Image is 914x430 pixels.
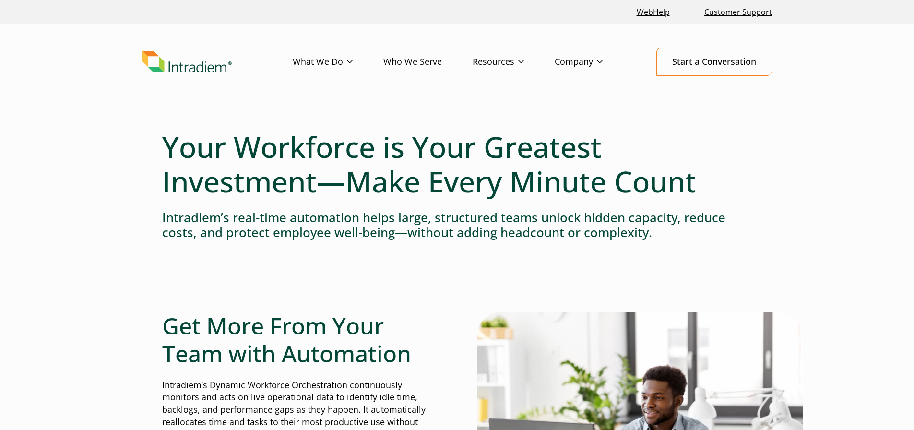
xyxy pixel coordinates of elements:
h1: Your Workforce is Your Greatest Investment—Make Every Minute Count [162,130,752,199]
h2: Get More From Your Team with Automation [162,312,438,367]
a: Company [555,48,633,76]
a: Customer Support [700,2,776,23]
a: Start a Conversation [656,48,772,76]
a: What We Do [293,48,383,76]
a: Resources [473,48,555,76]
img: Intradiem [142,51,232,73]
a: Who We Serve [383,48,473,76]
a: Link to homepage of Intradiem [142,51,293,73]
a: Link opens in a new window [633,2,674,23]
h4: Intradiem’s real-time automation helps large, structured teams unlock hidden capacity, reduce cos... [162,210,752,240]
